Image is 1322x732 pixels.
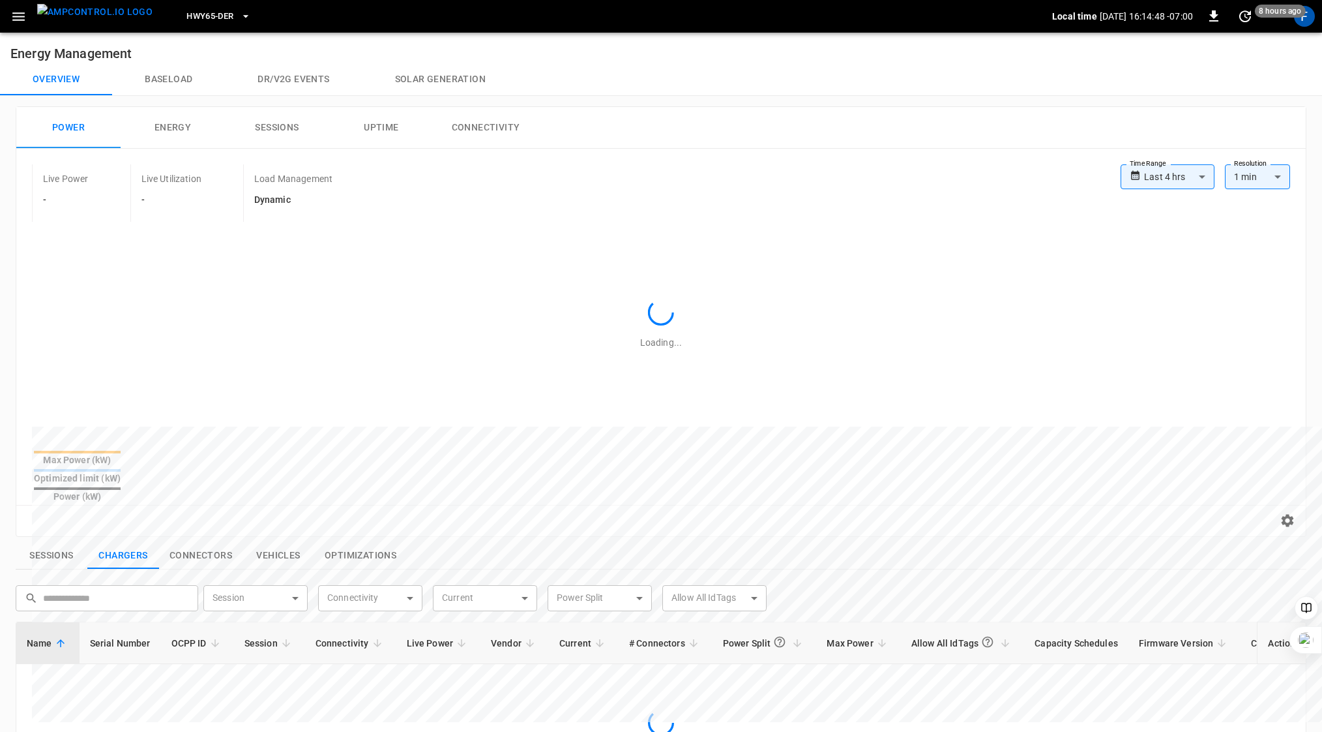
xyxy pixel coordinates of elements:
span: Connectivity [316,635,386,651]
span: HWY65-DER [186,9,233,24]
span: Max Power [827,635,890,651]
p: [DATE] 16:14:48 -07:00 [1100,10,1193,23]
span: 8 hours ago [1255,5,1306,18]
span: Live Power [407,635,471,651]
img: ampcontrol.io logo [37,4,153,20]
span: Firmware Version [1139,635,1230,651]
span: # Connectors [629,635,702,651]
p: Live Utilization [141,172,201,185]
button: show latest connectors [159,542,242,570]
h6: - [43,193,89,207]
label: Time Range [1130,159,1166,169]
button: show latest vehicles [242,542,314,570]
span: Power Split [723,630,806,656]
button: HWY65-DER [181,4,256,29]
button: Baseload [112,64,225,95]
label: Resolution [1234,159,1267,169]
button: Sessions [225,107,329,149]
button: show latest charge points [87,542,159,570]
span: Allow All IdTags [911,630,1014,656]
p: Load Management [254,172,332,185]
button: Solar generation [362,64,518,95]
span: Vendor [491,635,538,651]
div: profile-icon [1294,6,1315,27]
button: Power [16,107,121,149]
th: Action [1257,622,1306,664]
p: Live Power [43,172,89,185]
th: Capacity Schedules [1024,622,1128,664]
p: Local time [1052,10,1097,23]
div: 1 min [1225,164,1290,189]
span: Name [27,635,69,651]
button: Energy [121,107,225,149]
button: show latest sessions [16,542,87,570]
span: OCPP ID [171,635,224,651]
button: set refresh interval [1235,6,1256,27]
button: Dr/V2G events [225,64,362,95]
span: Loading... [640,337,682,348]
th: Serial Number [80,622,161,664]
span: Session [244,635,295,651]
button: show latest optimizations [314,542,407,570]
button: Uptime [329,107,433,149]
h6: - [141,193,201,207]
h6: Dynamic [254,193,332,207]
button: Connectivity [433,107,538,149]
span: Current [559,635,608,651]
div: Last 4 hrs [1144,164,1214,189]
